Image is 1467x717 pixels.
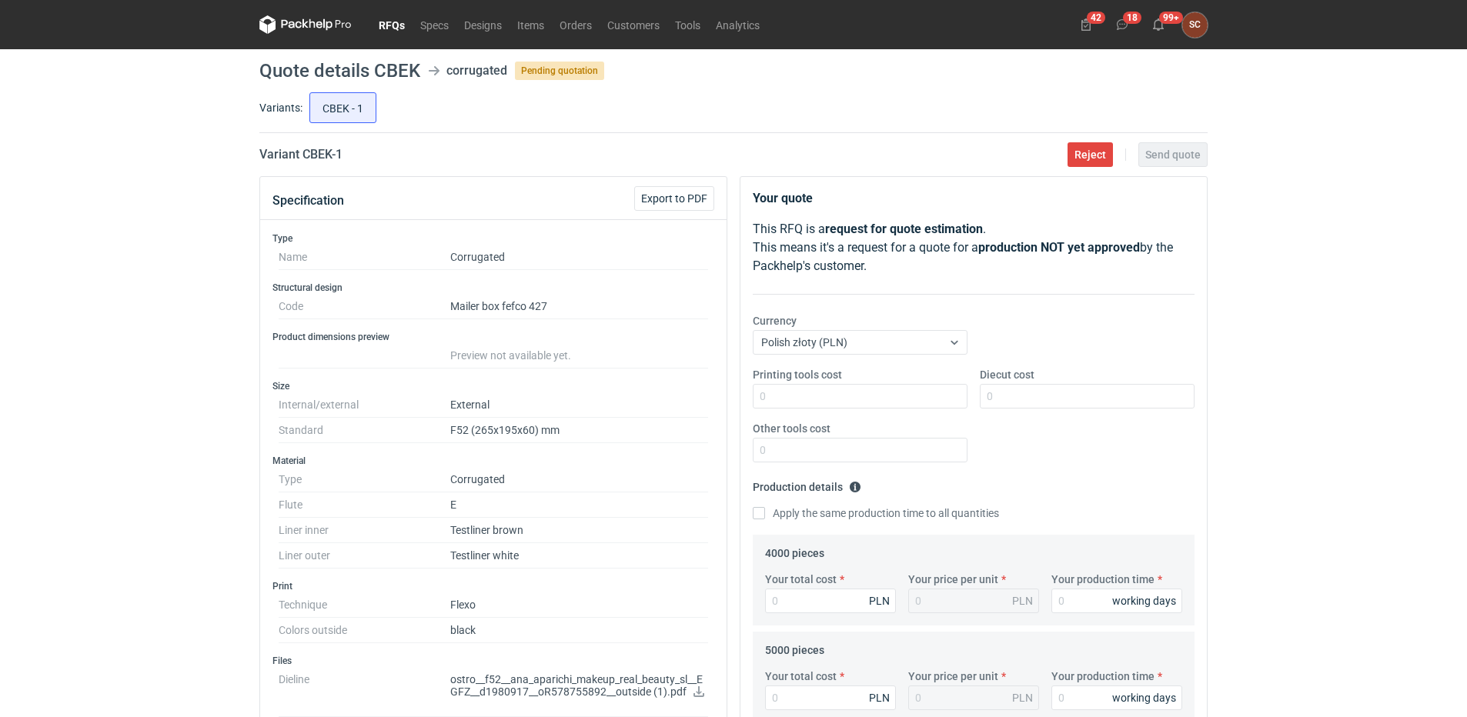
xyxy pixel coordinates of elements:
dd: Flexo [450,592,708,618]
dd: Corrugated [450,245,708,270]
div: working days [1112,690,1176,705]
p: ostro__f52__ana_aparichi_makeup_real_beauty_sl__EGFZ__d1980917__oR578755892__outside (1).pdf [450,673,708,699]
dd: Corrugated [450,467,708,492]
dt: Liner inner [279,518,450,543]
span: Polish złoty (PLN) [761,336,847,348]
h3: Product dimensions preview [272,331,714,343]
label: Apply the same production time to all quantities [753,505,999,521]
input: 0 [980,384,1195,409]
input: 0 [753,384,967,409]
h3: Type [272,232,714,245]
label: Diecut cost [980,367,1034,382]
label: Your total cost [765,669,837,684]
label: Your price per unit [908,572,998,587]
div: Sylwia Cichórz [1182,12,1208,38]
strong: Your quote [753,191,813,205]
a: Analytics [708,15,767,34]
legend: 4000 pieces [765,541,824,559]
strong: production NOT yet approved [978,240,1140,255]
a: Orders [552,15,600,34]
label: Your price per unit [908,669,998,684]
button: 99+ [1146,12,1171,37]
dd: E [450,492,708,518]
a: Items [510,15,552,34]
div: corrugated [446,62,507,80]
legend: Production details [753,475,861,493]
dd: External [450,392,708,418]
label: Printing tools cost [753,367,842,382]
h2: Variant CBEK - 1 [259,145,343,164]
h3: Print [272,580,714,592]
button: Reject [1068,142,1113,167]
dt: Liner outer [279,543,450,569]
h3: Size [272,380,714,392]
dd: black [450,618,708,643]
button: 42 [1074,12,1098,37]
button: Specification [272,182,344,219]
dt: Technique [279,592,450,618]
label: CBEK - 1 [309,92,376,123]
svg: Packhelp Pro [259,15,352,34]
div: PLN [869,593,890,609]
div: PLN [1012,690,1033,705]
label: Variants: [259,100,302,115]
label: Your production time [1051,572,1155,587]
a: Designs [456,15,510,34]
input: 0 [1051,685,1182,710]
button: Export to PDF [634,186,714,211]
a: Specs [413,15,456,34]
dt: Flute [279,492,450,518]
dt: Standard [279,418,450,443]
dd: Testliner brown [450,518,708,543]
button: 18 [1110,12,1135,37]
dt: Internal/external [279,392,450,418]
label: Other tools cost [753,421,830,436]
h1: Quote details CBEK [259,62,420,80]
dd: Testliner white [450,543,708,569]
label: Your total cost [765,572,837,587]
h3: Material [272,455,714,467]
span: Preview not available yet. [450,349,571,362]
div: working days [1112,593,1176,609]
dd: Mailer box fefco 427 [450,294,708,319]
a: RFQs [371,15,413,34]
button: SC [1182,12,1208,38]
strong: request for quote estimation [825,222,983,236]
button: Send quote [1138,142,1208,167]
span: Pending quotation [515,62,604,80]
dt: Dieline [279,667,450,717]
span: Export to PDF [641,193,707,204]
div: PLN [869,690,890,705]
a: Tools [667,15,708,34]
input: 0 [753,438,967,462]
dt: Colors outside [279,618,450,643]
dd: F52 (265x195x60) mm [450,418,708,443]
label: Currency [753,313,797,328]
legend: 5000 pieces [765,638,824,656]
input: 0 [765,589,896,613]
input: 0 [765,685,896,710]
dt: Type [279,467,450,492]
p: This RFQ is a . This means it's a request for a quote for a by the Packhelp's customer. [753,220,1195,275]
span: Send quote [1145,149,1201,160]
label: Your production time [1051,669,1155,684]
dt: Name [279,245,450,270]
h3: Files [272,655,714,667]
input: 0 [1051,589,1182,613]
span: Reject [1074,149,1106,160]
a: Customers [600,15,667,34]
h3: Structural design [272,282,714,294]
dt: Code [279,294,450,319]
div: PLN [1012,593,1033,609]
